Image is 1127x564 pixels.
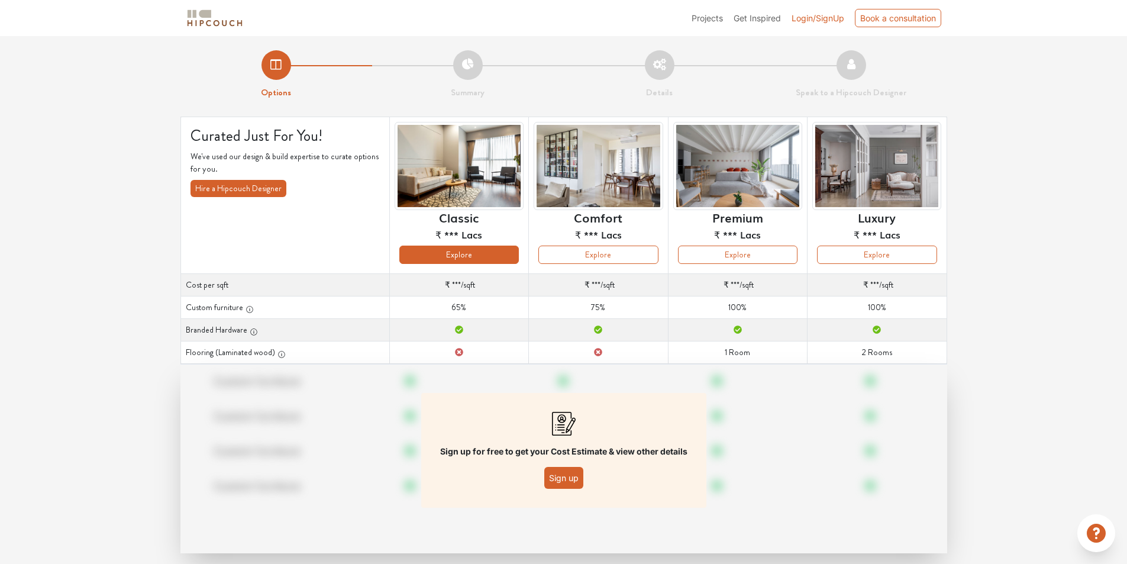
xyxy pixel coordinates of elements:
button: Explore [817,246,937,264]
strong: Details [646,86,673,99]
button: Explore [399,246,519,264]
button: Explore [538,246,658,264]
button: Explore [678,246,797,264]
span: Login/SignUp [792,13,844,23]
th: Custom furniture [180,296,389,319]
td: 65% [389,296,528,319]
strong: Speak to a Hipcouch Designer [796,86,906,99]
h6: Premium [712,210,763,224]
span: logo-horizontal.svg [185,5,244,31]
strong: Summary [451,86,485,99]
td: 100% [668,296,807,319]
h4: Curated Just For You! [190,127,380,145]
td: /sqft [529,274,668,296]
td: 1 Room [668,341,807,364]
th: Branded Hardware [180,319,389,341]
td: /sqft [668,274,807,296]
img: header-preview [812,122,941,210]
th: Cost per sqft [180,274,389,296]
td: 2 Rooms [808,341,947,364]
strong: Options [261,86,291,99]
td: 75% [529,296,668,319]
button: Sign up [544,467,583,489]
button: Hire a Hipcouch Designer [190,180,286,197]
img: header-preview [534,122,663,210]
p: Sign up for free to get your Cost Estimate & view other details [440,445,687,457]
h6: Comfort [574,210,622,224]
td: /sqft [808,274,947,296]
td: /sqft [389,274,528,296]
th: Flooring (Laminated wood) [180,341,389,364]
h6: Classic [439,210,479,224]
img: header-preview [673,122,802,210]
td: 100% [808,296,947,319]
p: We've used our design & build expertise to curate options for you. [190,150,380,175]
span: Get Inspired [734,13,781,23]
img: logo-horizontal.svg [185,8,244,28]
img: header-preview [395,122,524,210]
span: Projects [692,13,723,23]
div: Book a consultation [855,9,941,27]
h6: Luxury [858,210,896,224]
